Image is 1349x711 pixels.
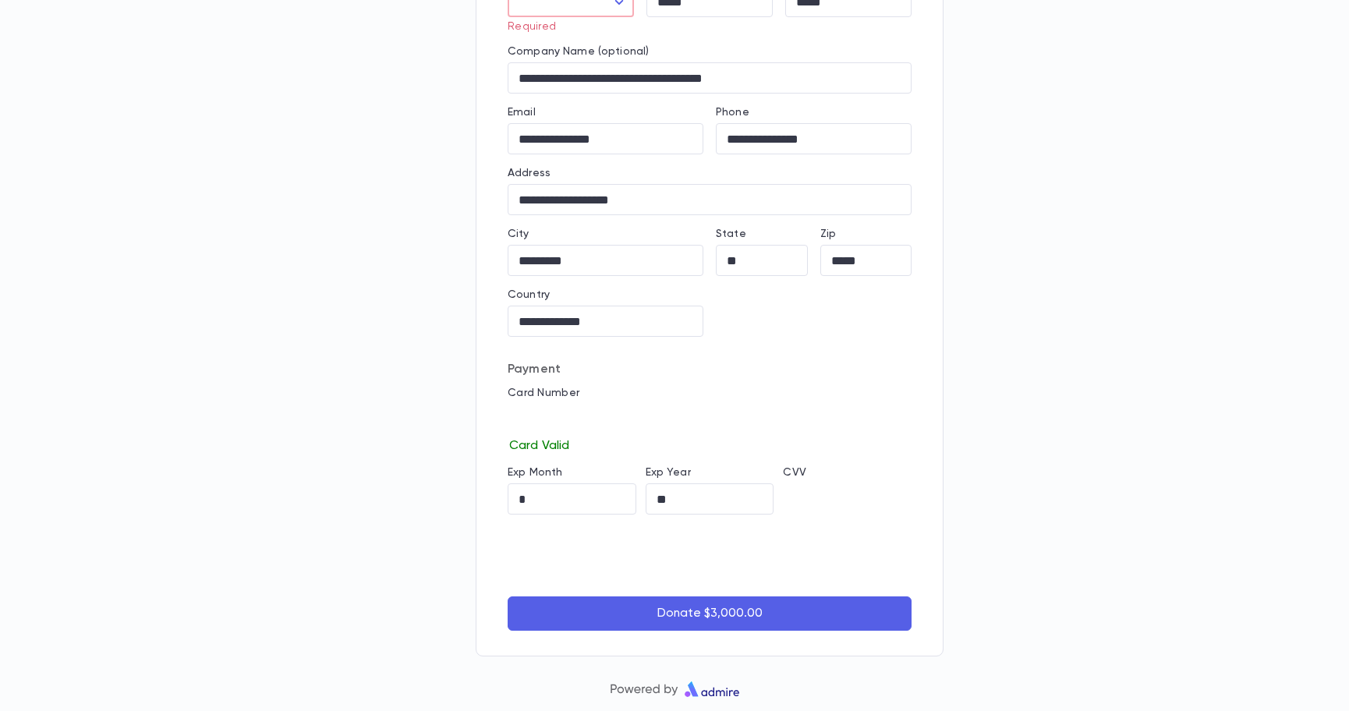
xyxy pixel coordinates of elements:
[783,466,912,479] p: CVV
[508,596,912,631] button: Donate $3,000.00
[508,288,550,301] label: Country
[508,404,912,435] iframe: card
[716,106,749,118] label: Phone
[646,466,691,479] label: Exp Year
[508,45,649,58] label: Company Name (optional)
[508,228,529,240] label: City
[508,387,912,399] p: Card Number
[508,106,536,118] label: Email
[820,228,836,240] label: Zip
[508,20,623,33] p: Required
[508,435,912,454] p: Card Valid
[783,483,912,515] iframe: cvv
[508,167,551,179] label: Address
[508,362,912,377] p: Payment
[716,228,746,240] label: State
[508,466,562,479] label: Exp Month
